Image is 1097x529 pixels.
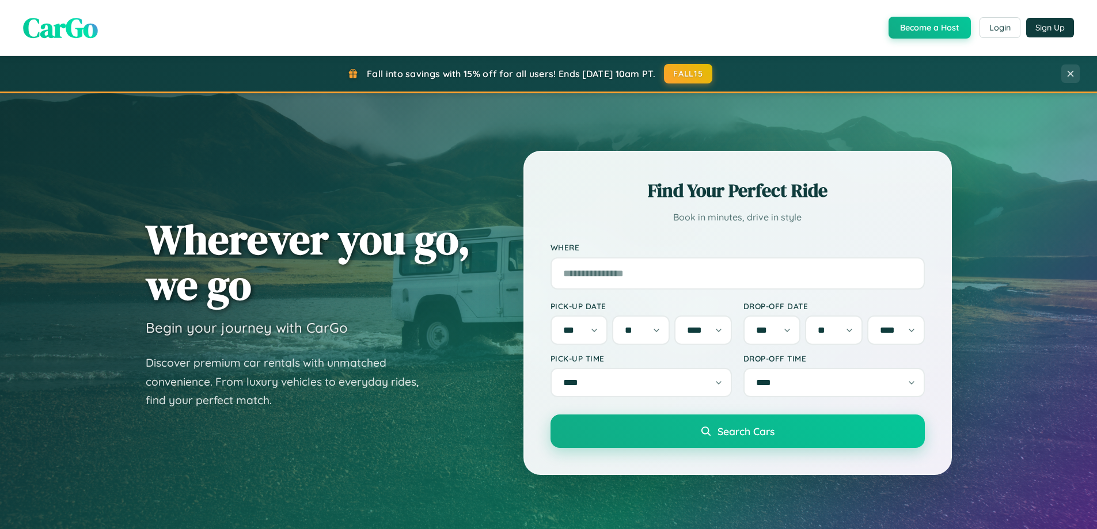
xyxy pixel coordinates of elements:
p: Book in minutes, drive in style [551,209,925,226]
button: Sign Up [1026,18,1074,37]
label: Pick-up Time [551,353,732,363]
button: Become a Host [889,17,971,39]
span: Fall into savings with 15% off for all users! Ends [DATE] 10am PT. [367,68,655,79]
p: Discover premium car rentals with unmatched convenience. From luxury vehicles to everyday rides, ... [146,353,434,410]
label: Drop-off Time [743,353,925,363]
label: Where [551,243,925,253]
span: CarGo [23,9,98,47]
h1: Wherever you go, we go [146,216,470,307]
span: Search Cars [718,425,775,437]
button: FALL15 [664,64,712,83]
button: Search Cars [551,414,925,448]
button: Login [980,17,1020,38]
h2: Find Your Perfect Ride [551,178,925,203]
label: Pick-up Date [551,301,732,311]
label: Drop-off Date [743,301,925,311]
h3: Begin your journey with CarGo [146,319,348,336]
